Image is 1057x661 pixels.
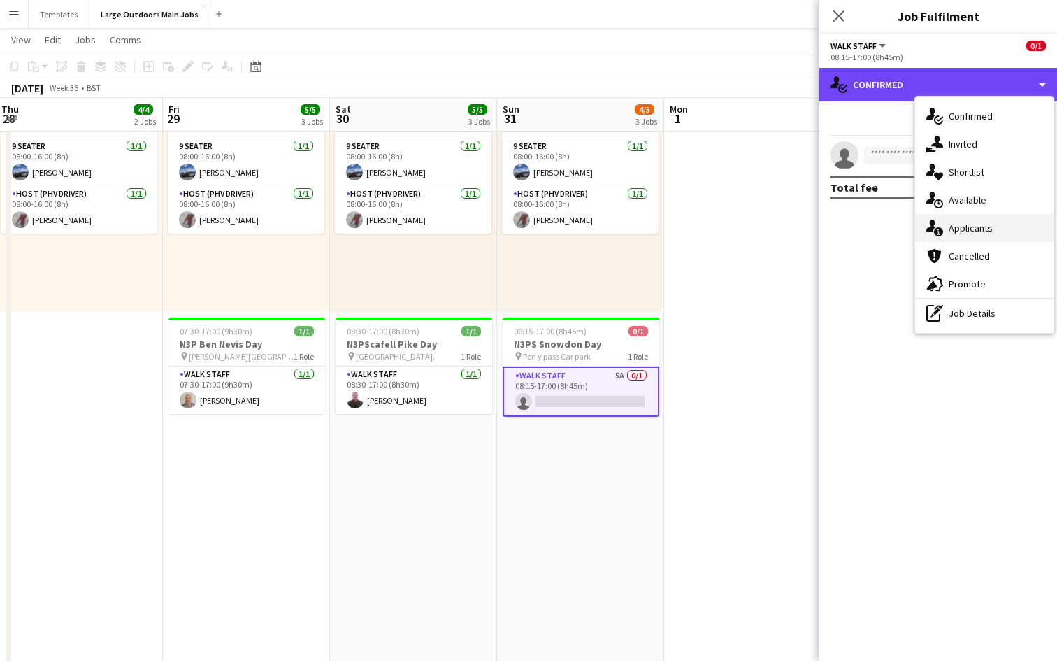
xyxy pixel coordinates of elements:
[915,186,1054,214] div: Available
[168,103,180,115] span: Fri
[628,326,648,336] span: 0/1
[1,103,19,115] span: Thu
[335,138,491,186] app-card-role: 9 Seater1/108:00-16:00 (8h)[PERSON_NAME]
[461,351,481,362] span: 1 Role
[168,186,324,234] app-card-role: Host (PHV Driver)1/108:00-16:00 (8h)[PERSON_NAME]
[915,214,1054,242] div: Applicants
[294,326,314,336] span: 1/1
[668,111,688,127] span: 1
[1,186,157,234] app-card-role: Host (PHV Driver)1/108:00-16:00 (8h)[PERSON_NAME]
[168,338,325,350] h3: N3P Ben Nevis Day
[468,104,487,115] span: 5/5
[915,242,1054,270] div: Cancelled
[461,326,481,336] span: 1/1
[11,81,43,95] div: [DATE]
[915,102,1054,130] div: Confirmed
[502,138,659,186] app-card-role: 9 Seater1/108:00-16:00 (8h)[PERSON_NAME]
[347,326,419,336] span: 08:30-17:00 (8h30m)
[336,367,492,414] app-card-role: Walk Staff1/108:30-17:00 (8h30m)[PERSON_NAME]
[336,338,492,350] h3: N3PScafell Pike Day
[11,34,31,46] span: View
[830,52,1046,62] div: 08:15-17:00 (8h45m)
[301,104,320,115] span: 5/5
[134,104,153,115] span: 4/4
[336,318,492,414] app-job-card: 08:30-17:00 (8h30m)1/1N3PScafell Pike Day [GEOGRAPHIC_DATA].1 RoleWalk Staff1/108:30-17:00 (8h30m...
[503,318,659,417] app-job-card: 08:15-17:00 (8h45m)0/1N3PS Snowdon Day Pen y pass Car park1 RoleWalk Staff5A0/108:15-17:00 (8h45m)
[830,180,878,194] div: Total fee
[915,299,1054,327] div: Job Details
[635,116,657,127] div: 3 Jobs
[46,83,81,93] span: Week 35
[336,103,351,115] span: Sat
[29,1,89,28] button: Templates
[501,111,519,127] span: 31
[502,186,659,234] app-card-role: Host (PHV Driver)1/108:00-16:00 (8h)[PERSON_NAME]
[75,34,96,46] span: Jobs
[166,111,180,127] span: 29
[89,1,210,28] button: Large Outdoors Main Jobs
[819,68,1057,101] div: Confirmed
[1026,41,1046,51] span: 0/1
[1,105,157,234] app-job-card: 08:00-16:00 (8h)2/22 Roles9 Seater1/108:00-16:00 (8h)[PERSON_NAME]Host (PHV Driver)1/108:00-16:00...
[670,103,688,115] span: Mon
[301,116,323,127] div: 3 Jobs
[180,326,252,336] span: 07:30-17:00 (9h30m)
[45,34,61,46] span: Edit
[819,7,1057,25] h3: Job Fulfilment
[168,138,324,186] app-card-role: 9 Seater1/108:00-16:00 (8h)[PERSON_NAME]
[189,351,294,362] span: [PERSON_NAME][GEOGRAPHIC_DATA]
[356,351,435,362] span: [GEOGRAPHIC_DATA].
[69,31,101,49] a: Jobs
[915,158,1054,186] div: Shortlist
[628,351,648,362] span: 1 Role
[110,34,141,46] span: Comms
[168,318,325,414] app-job-card: 07:30-17:00 (9h30m)1/1N3P Ben Nevis Day [PERSON_NAME][GEOGRAPHIC_DATA]1 RoleWalk Staff1/107:30-17...
[915,130,1054,158] div: Invited
[502,105,659,234] app-job-card: 08:00-16:00 (8h)2/22 Roles9 Seater1/108:00-16:00 (8h)[PERSON_NAME]Host (PHV Driver)1/108:00-16:00...
[39,31,66,49] a: Edit
[503,103,519,115] span: Sun
[830,41,888,51] button: Walk Staff
[87,83,101,93] div: BST
[514,326,587,336] span: 08:15-17:00 (8h45m)
[104,31,147,49] a: Comms
[635,104,654,115] span: 4/5
[333,111,351,127] span: 30
[1,138,157,186] app-card-role: 9 Seater1/108:00-16:00 (8h)[PERSON_NAME]
[830,41,877,51] span: Walk Staff
[168,105,324,234] app-job-card: 08:00-16:00 (8h)2/22 Roles9 Seater1/108:00-16:00 (8h)[PERSON_NAME]Host (PHV Driver)1/108:00-16:00...
[523,351,591,362] span: Pen y pass Car park
[6,31,36,49] a: View
[134,116,156,127] div: 2 Jobs
[168,367,325,414] app-card-role: Walk Staff1/107:30-17:00 (9h30m)[PERSON_NAME]
[503,338,659,350] h3: N3PS Snowdon Day
[294,351,314,362] span: 1 Role
[468,116,490,127] div: 3 Jobs
[503,367,659,417] app-card-role: Walk Staff5A0/108:15-17:00 (8h45m)
[335,105,491,234] app-job-card: 08:00-16:00 (8h)2/22 Roles9 Seater1/108:00-16:00 (8h)[PERSON_NAME]Host (PHV Driver)1/108:00-16:00...
[335,186,491,234] app-card-role: Host (PHV Driver)1/108:00-16:00 (8h)[PERSON_NAME]
[915,270,1054,298] div: Promote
